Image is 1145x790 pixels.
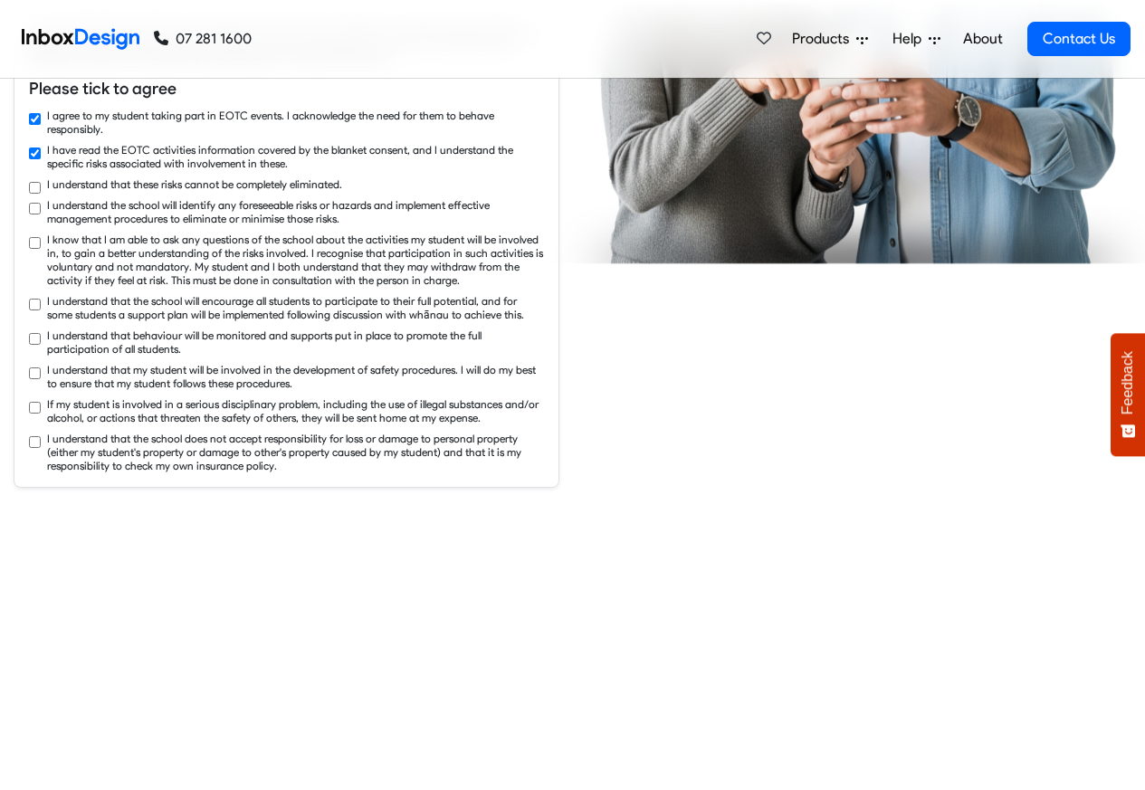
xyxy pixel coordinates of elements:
[885,21,948,57] a: Help
[154,28,252,50] a: 07 281 1600
[785,21,875,57] a: Products
[892,28,929,50] span: Help
[47,363,544,390] label: I understand that my student will be involved in the development of safety procedures. I will do ...
[958,21,1007,57] a: About
[47,143,544,170] label: I have read the EOTC activities information covered by the blanket consent, and I understand the ...
[47,177,342,191] label: I understand that these risks cannot be completely eliminated.
[47,432,544,472] label: I understand that the school does not accept responsibility for loss or damage to personal proper...
[47,233,544,287] label: I know that I am able to ask any questions of the school about the activities my student will be ...
[1120,351,1136,414] span: Feedback
[29,77,544,100] h6: Please tick to agree
[47,198,544,225] label: I understand the school will identify any foreseeable risks or hazards and implement effective ma...
[47,109,544,136] label: I agree to my student taking part in EOTC events. I acknowledge the need for them to behave respo...
[1027,22,1131,56] a: Contact Us
[792,28,856,50] span: Products
[47,397,544,424] label: If my student is involved in a serious disciplinary problem, including the use of illegal substan...
[47,294,544,321] label: I understand that the school will encourage all students to participate to their full potential, ...
[1111,333,1145,456] button: Feedback - Show survey
[47,328,544,356] label: I understand that behaviour will be monitored and supports put in place to promote the full parti...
